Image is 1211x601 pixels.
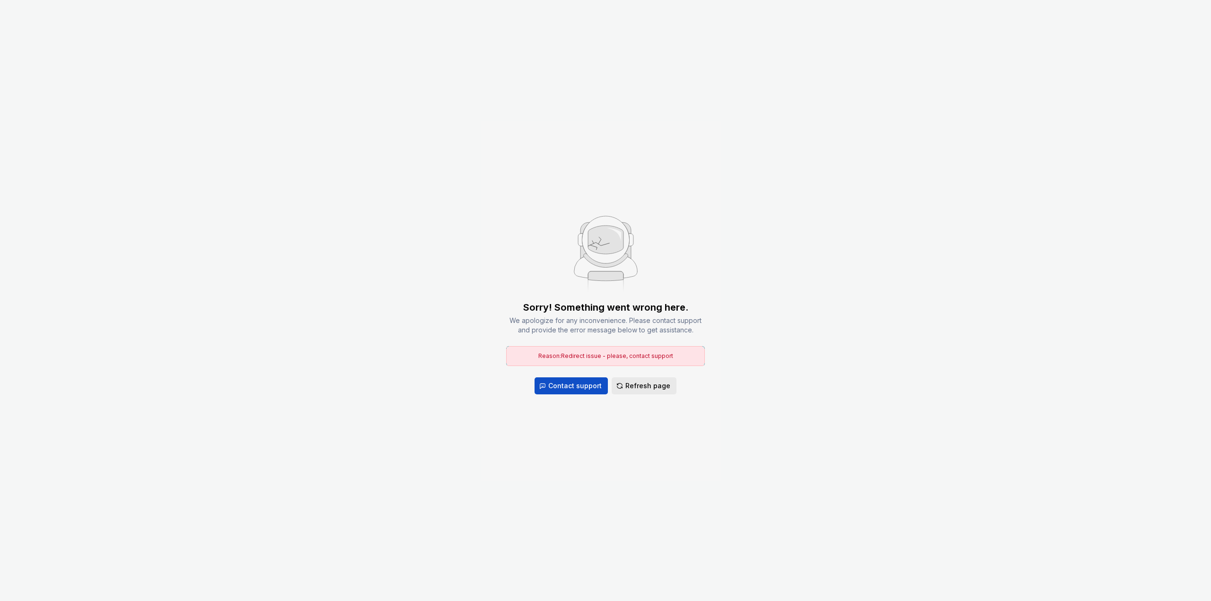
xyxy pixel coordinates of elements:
div: We apologize for any inconvenience. Please contact support and provide the error message below to... [506,316,705,335]
div: Sorry! Something went wrong here. [523,301,688,314]
button: Contact support [535,377,608,394]
button: Refresh page [612,377,676,394]
span: Contact support [548,381,602,391]
span: Reason: Redirect issue - please, contact support [538,352,673,359]
span: Refresh page [625,381,670,391]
